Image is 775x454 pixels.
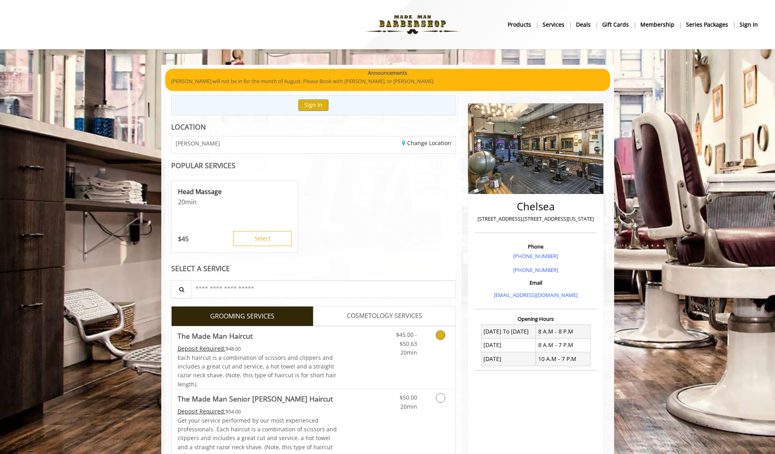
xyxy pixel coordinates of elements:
[602,20,629,29] b: gift cards
[402,139,451,147] a: Change Location
[178,330,253,341] b: The Made Man Haircut
[171,280,191,298] button: Service Search
[477,215,595,223] p: [STREET_ADDRESS],[STREET_ADDRESS][US_STATE]
[481,325,536,338] td: [DATE] To [DATE]
[178,407,226,415] span: This service needs some Advance to be paid before we block your appointment
[477,244,595,249] h3: Phone
[477,280,595,285] h3: Email
[400,403,417,410] span: 20min
[178,235,189,243] p: 45
[233,231,292,246] button: Select
[298,99,329,111] button: Sign In
[171,265,456,272] div: SELECT A SERVICE
[513,252,558,260] a: [PHONE_NUMBER]
[178,407,337,416] div: $54.00
[178,198,292,206] p: 20
[734,19,763,30] a: sign insign in
[543,20,564,29] b: Services
[597,19,635,30] a: Gift cardsgift cards
[171,122,206,132] b: LOCATION
[178,235,182,243] span: $
[400,394,417,401] span: $50.00
[502,19,537,30] a: Productsproducts
[686,20,728,29] b: Series packages
[185,198,197,206] span: min
[640,20,675,29] b: Membership
[536,352,591,366] td: 10 A.M - 7 P.M
[570,19,597,30] a: DealsDeals
[635,19,680,30] a: MembershipMembership
[740,20,758,29] b: sign in
[178,345,226,352] span: This service needs some Advance to be paid before we block your appointment
[680,19,734,30] a: Series packagesSeries packages
[576,20,591,29] b: Deals
[178,344,337,353] div: $48.00
[178,354,336,388] span: Each haircut is a combination of scissors and clippers and includes a great cut and service, a ho...
[396,331,417,347] span: $45.00 - $50.63
[508,20,531,29] b: products
[358,3,467,47] img: Made Man Barbershop logo
[481,338,536,352] td: [DATE]
[475,316,597,322] h3: Opening Hours
[477,201,595,212] h2: Chelsea
[481,352,536,366] td: [DATE]
[210,311,274,322] span: GROOMING SERVICES
[494,291,578,299] a: [EMAIL_ADDRESS][DOMAIN_NAME]
[537,19,570,30] a: ServicesServices
[171,161,236,170] b: POPULAR SERVICES
[176,140,220,146] span: [PERSON_NAME]
[400,349,417,356] span: 20min
[171,77,604,85] p: [PERSON_NAME] will not be in for the month of August. Please Book with [PERSON_NAME], or [PERSON_...
[513,266,558,274] a: [PHONE_NUMBER]
[178,187,292,196] p: Head Massage
[536,338,591,352] td: 8 A.M - 7 P.M
[368,69,407,77] b: Announcements
[347,311,422,321] span: COSMETOLOGY SERVICES
[178,393,333,404] b: The Made Man Senior [PERSON_NAME] Haircut
[536,325,591,338] td: 8 A.M - 8 P.M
